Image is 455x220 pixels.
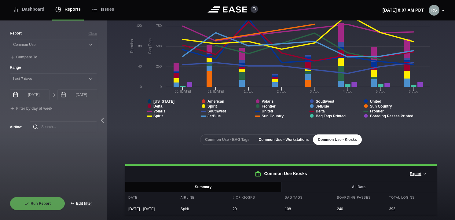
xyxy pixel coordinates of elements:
button: Common Use - BAG Tags [200,134,254,145]
tspan: Volaris [153,109,165,113]
button: All Data [281,182,437,192]
button: Summary [125,182,281,192]
div: Boarding Passes [334,192,385,203]
tspan: American [207,99,224,104]
h2: Common Use Kiosks [125,166,437,182]
tspan: 4. Aug [343,90,352,93]
text: 40 [138,64,142,68]
button: Common Use - Workstations [254,134,314,145]
div: 240 [334,203,385,215]
tspan: Southwest [207,109,226,113]
tspan: Volaris [262,99,273,104]
button: Edit filter [65,197,97,210]
text: 750 [156,24,162,28]
tspan: Spirit [153,114,163,118]
text: 120 [136,24,142,28]
tspan: Delta [316,109,325,113]
input: mm/dd/yyyy [10,89,50,100]
tspan: Duration [130,39,134,53]
tspan: 5. Aug [376,90,385,93]
input: mm/dd/yyyy [57,89,97,100]
label: Report [10,31,22,36]
tspan: Boarding Passes Printed [370,114,413,118]
tspan: United [262,109,273,113]
tspan: [US_STATE] [153,99,174,104]
tspan: Southwest [316,99,334,104]
input: Search... [30,121,97,132]
tspan: JetBlue [207,114,221,118]
label: Airline : [10,124,20,130]
text: 500 [156,44,162,48]
text: 0 [140,85,142,89]
div: 108 [282,203,332,215]
tspan: Spirit [207,104,217,108]
tspan: 31. [DATE] [207,90,224,93]
p: [DATE] 8:07 AM PDT [383,7,424,13]
button: Export [405,167,432,181]
text: 80 [138,44,142,48]
tspan: United [370,99,381,104]
label: Range [10,65,97,70]
div: # of Kiosks [229,192,280,203]
div: Bag Tags [282,192,332,203]
div: 29 [229,203,280,215]
tspan: 2. Aug [277,90,286,93]
button: Compare To [10,55,37,60]
text: 250 [156,64,162,68]
tspan: Sun Country [262,114,284,118]
tspan: Delta [153,104,163,108]
tspan: Sun Country [370,104,392,108]
img: 0355a1d31526df1be56bea28517c65b3 [429,5,439,16]
button: Clear [88,31,97,36]
div: 392 [386,203,437,215]
tspan: 6. Aug [409,90,418,93]
tspan: Frontier [370,109,384,113]
tspan: 30. [DATE] [174,90,191,93]
div: [DATE] - [DATE] [125,203,176,215]
div: Spirit [178,203,228,215]
tspan: Bag Tags [148,38,152,54]
button: Filter by day of week [10,106,52,111]
button: Common Use - Kiosks [313,134,361,145]
tspan: JetBlue [316,104,329,108]
tspan: Bag Tags Printed [316,114,346,118]
tspan: 3. Aug [310,90,319,93]
div: Total Logins [386,192,437,203]
div: Date [125,192,176,203]
tspan: 1. Aug [244,90,253,93]
tspan: Frontier [262,104,276,108]
div: Airline [178,192,228,203]
text: 0 [160,85,162,89]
